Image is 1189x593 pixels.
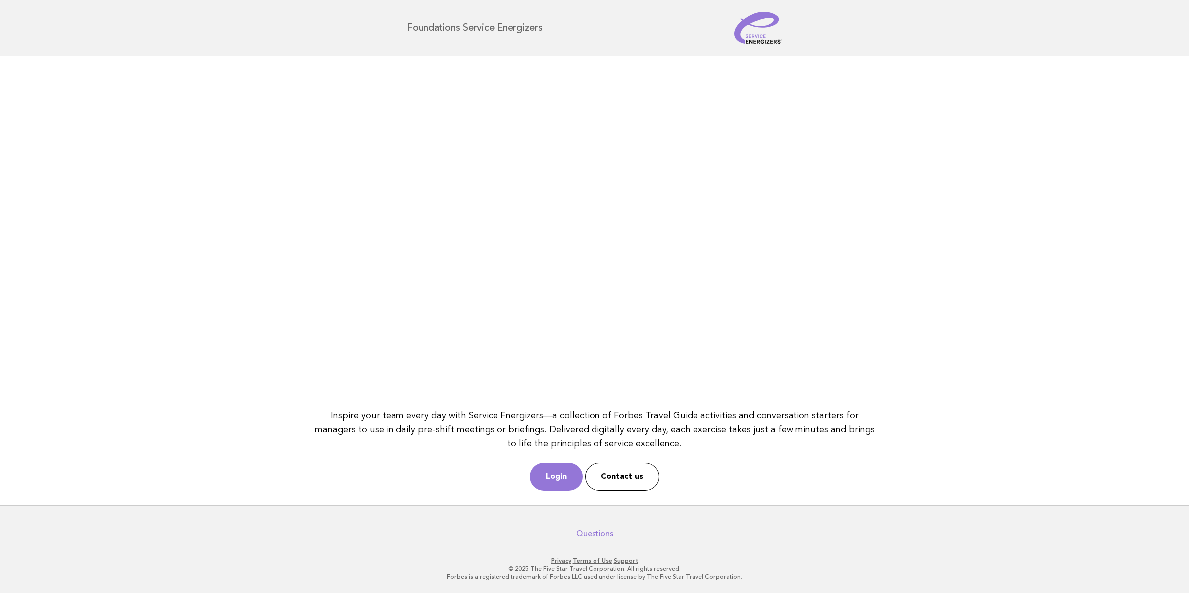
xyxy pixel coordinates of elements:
img: Service Energizers [734,12,782,44]
p: · · [290,557,899,565]
a: Privacy [551,557,571,564]
h1: Foundations Service Energizers [407,23,543,33]
p: © 2025 The Five Star Travel Corporation. All rights reserved. [290,565,899,573]
iframe: YouTube video player [309,71,880,392]
a: Terms of Use [573,557,612,564]
a: Login [530,463,583,491]
a: Contact us [585,463,659,491]
a: Questions [576,529,613,539]
a: Support [614,557,638,564]
p: Inspire your team every day with Service Energizers—a collection of Forbes Travel Guide activitie... [309,409,880,451]
p: Forbes is a registered trademark of Forbes LLC used under license by The Five Star Travel Corpora... [290,573,899,581]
